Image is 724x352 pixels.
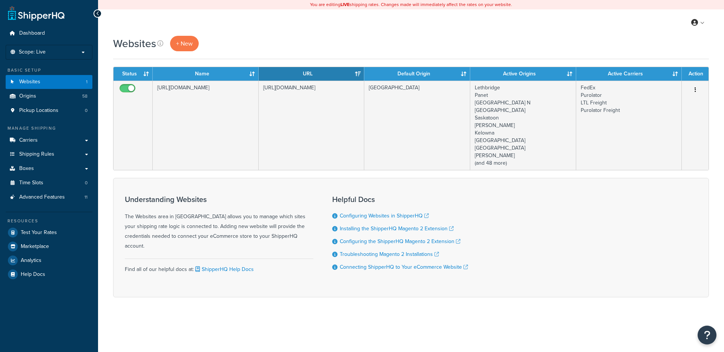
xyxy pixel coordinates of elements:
a: Troubleshooting Magento 2 Installations [340,250,439,258]
span: Pickup Locations [19,107,58,114]
a: Analytics [6,254,92,267]
a: Configuring Websites in ShipperHQ [340,212,429,220]
th: Active Carriers: activate to sort column ascending [576,67,682,81]
span: Boxes [19,165,34,172]
li: Time Slots [6,176,92,190]
td: FedEx Purolator LTL Freight Purolator Freight [576,81,682,170]
th: Active Origins: activate to sort column ascending [470,67,576,81]
span: 0 [85,180,87,186]
b: LIVE [341,1,350,8]
a: Advanced Features 11 [6,190,92,204]
span: Help Docs [21,271,45,278]
th: Status: activate to sort column ascending [114,67,153,81]
a: Test Your Rates [6,226,92,239]
a: Configuring the ShipperHQ Magento 2 Extension [340,237,460,245]
a: Websites 1 [6,75,92,89]
div: The Websites area in [GEOGRAPHIC_DATA] allows you to manage which sites your shipping rate logic ... [125,195,313,251]
li: Pickup Locations [6,104,92,118]
span: Shipping Rules [19,151,54,158]
td: [URL][DOMAIN_NAME] [153,81,259,170]
th: Action [682,67,709,81]
td: [GEOGRAPHIC_DATA] [364,81,470,170]
button: Open Resource Center [698,326,716,344]
a: Connecting ShipperHQ to Your eCommerce Website [340,263,468,271]
span: 58 [82,93,87,99]
span: Advanced Features [19,194,65,200]
span: Analytics [21,257,41,264]
td: [URL][DOMAIN_NAME] [259,81,365,170]
a: Installing the ShipperHQ Magento 2 Extension [340,225,454,233]
li: Advanced Features [6,190,92,204]
a: Pickup Locations 0 [6,104,92,118]
a: Carriers [6,133,92,147]
th: Default Origin: activate to sort column ascending [364,67,470,81]
span: Time Slots [19,180,43,186]
a: Help Docs [6,268,92,281]
h3: Helpful Docs [332,195,468,204]
a: Shipping Rules [6,147,92,161]
th: Name: activate to sort column ascending [153,67,259,81]
td: Lethbridge Panet [GEOGRAPHIC_DATA] N [GEOGRAPHIC_DATA] Saskatoon [PERSON_NAME] Kelowna [GEOGRAPHI... [470,81,576,170]
span: Marketplace [21,243,49,250]
li: Origins [6,89,92,103]
span: Test Your Rates [21,230,57,236]
div: Resources [6,218,92,224]
a: ShipperHQ Home [8,6,64,21]
span: Websites [19,79,40,85]
a: ShipperHQ Help Docs [194,265,254,273]
span: + New [176,39,193,48]
a: Boxes [6,162,92,176]
div: Find all of our helpful docs at: [125,259,313,274]
a: Dashboard [6,26,92,40]
div: Manage Shipping [6,125,92,132]
span: Scope: Live [19,49,46,55]
div: Basic Setup [6,67,92,73]
th: URL: activate to sort column ascending [259,67,365,81]
span: Carriers [19,137,38,144]
li: Websites [6,75,92,89]
span: 1 [86,79,87,85]
span: Dashboard [19,30,45,37]
a: Time Slots 0 [6,176,92,190]
span: 11 [84,194,87,200]
a: + New [170,36,199,51]
h3: Understanding Websites [125,195,313,204]
a: Marketplace [6,240,92,253]
span: 0 [85,107,87,114]
a: Origins 58 [6,89,92,103]
h1: Websites [113,36,156,51]
span: Origins [19,93,36,99]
